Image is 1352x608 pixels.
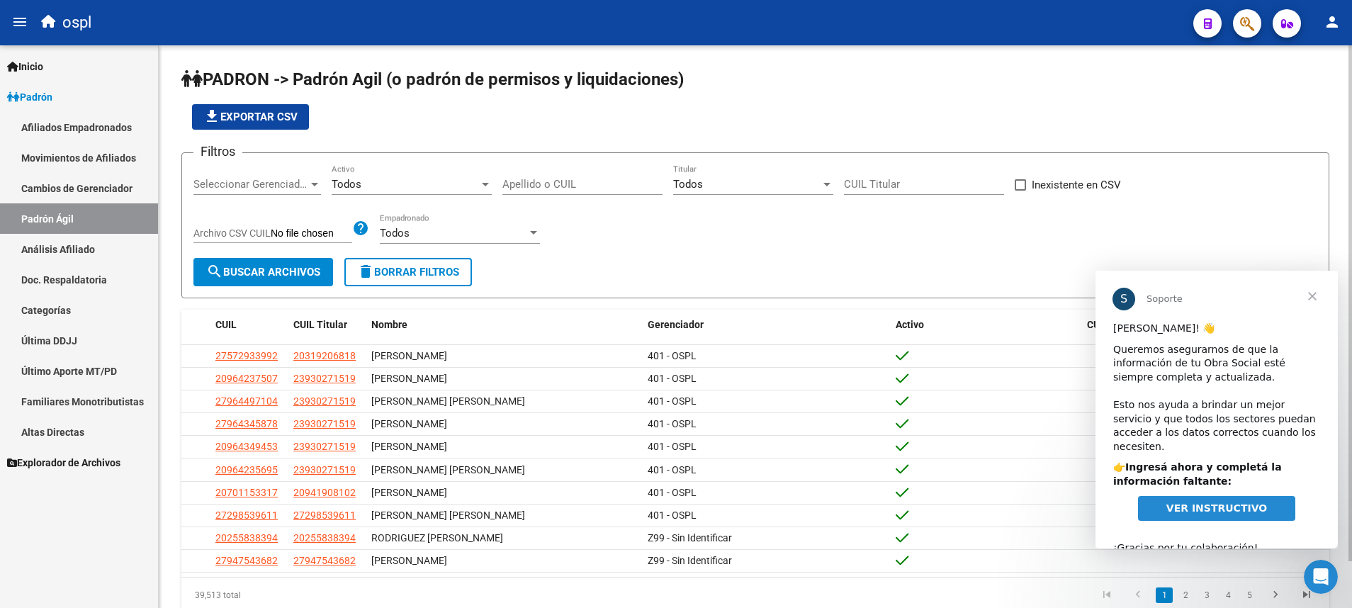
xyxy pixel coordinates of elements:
span: Explorador de Archivos [7,455,120,471]
span: Gerenciador [648,319,704,330]
span: 401 - OSPL [648,441,697,452]
span: 20964349453 [215,441,278,452]
span: 27298539611 [293,510,356,521]
a: 1 [1156,587,1173,603]
span: [PERSON_NAME] [PERSON_NAME] [371,464,525,475]
a: go to first page [1093,587,1120,603]
span: ospl [62,7,91,38]
span: Z99 - Sin Identificar [648,555,732,566]
li: page 2 [1175,583,1196,607]
span: 20941908102 [293,487,356,498]
span: 401 - OSPL [648,510,697,521]
span: PADRON -> Padrón Agil (o padrón de permisos y liquidaciones) [181,69,684,89]
datatable-header-cell: Nombre [366,310,642,340]
span: Exportar CSV [203,111,298,123]
span: 27298539611 [215,510,278,521]
mat-icon: help [352,220,369,237]
span: Borrar Filtros [357,266,459,278]
span: [PERSON_NAME] [371,373,447,384]
button: Buscar Archivos [193,258,333,286]
span: 20255838394 [293,532,356,544]
datatable-header-cell: Gerenciador [642,310,890,340]
iframe: Intercom live chat mensaje [1095,271,1338,548]
span: 401 - OSPL [648,418,697,429]
mat-icon: person [1324,13,1341,30]
span: [PERSON_NAME] [371,418,447,429]
button: Exportar CSV [192,104,309,130]
iframe: Intercom live chat [1304,560,1338,594]
span: 20964235695 [215,464,278,475]
span: [PERSON_NAME] [371,441,447,452]
span: 401 - OSPL [648,395,697,407]
span: Archivo CSV CUIL [193,227,271,239]
span: [PERSON_NAME] [371,487,447,498]
span: Seleccionar Gerenciador [193,178,308,191]
span: 401 - OSPL [648,373,697,384]
mat-icon: menu [11,13,28,30]
span: 27947543682 [293,555,356,566]
datatable-header-cell: Activo [890,310,1081,340]
li: page 4 [1217,583,1239,607]
span: CUIL Titular [293,319,347,330]
datatable-header-cell: CUIL Titular [288,310,366,340]
span: 401 - OSPL [648,487,697,498]
span: 23930271519 [293,373,356,384]
span: CUIL [215,319,237,330]
mat-icon: file_download [203,108,220,125]
span: 23930271519 [293,464,356,475]
span: CUIL Anterior [1087,319,1147,330]
span: 27572933992 [215,350,278,361]
span: [PERSON_NAME] [371,555,447,566]
a: 4 [1219,587,1236,603]
a: 5 [1241,587,1258,603]
span: RODRIGUEZ [PERSON_NAME] [371,532,503,544]
span: 20255838394 [215,532,278,544]
span: 20701153317 [215,487,278,498]
span: Activo [896,319,924,330]
a: 3 [1198,587,1215,603]
li: page 1 [1154,583,1175,607]
datatable-header-cell: CUIL Anterior [1081,310,1329,340]
span: Todos [673,178,703,191]
span: 401 - OSPL [648,350,697,361]
span: 27947543682 [215,555,278,566]
a: go to previous page [1125,587,1151,603]
input: Archivo CSV CUIL [271,227,352,240]
a: 2 [1177,587,1194,603]
span: 23930271519 [293,418,356,429]
span: 20319206818 [293,350,356,361]
h3: Filtros [193,142,242,162]
span: Todos [380,227,410,240]
span: Todos [332,178,361,191]
span: [PERSON_NAME] [371,350,447,361]
li: page 3 [1196,583,1217,607]
li: page 5 [1239,583,1260,607]
mat-icon: delete [357,263,374,280]
span: [PERSON_NAME] [PERSON_NAME] [371,510,525,521]
span: Inicio [7,59,43,74]
span: Buscar Archivos [206,266,320,278]
span: Padrón [7,89,52,105]
div: ¡Gracias por tu colaboración! ​ [18,257,225,298]
span: [PERSON_NAME] [PERSON_NAME] [371,395,525,407]
span: Inexistente en CSV [1032,176,1121,193]
span: 20964237507 [215,373,278,384]
span: 27964345878 [215,418,278,429]
a: go to last page [1293,587,1320,603]
a: go to next page [1262,587,1289,603]
span: 23930271519 [293,395,356,407]
span: Nombre [371,319,407,330]
datatable-header-cell: CUIL [210,310,288,340]
span: Z99 - Sin Identificar [648,532,732,544]
span: 23930271519 [293,441,356,452]
span: 27964497104 [215,395,278,407]
button: Borrar Filtros [344,258,472,286]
